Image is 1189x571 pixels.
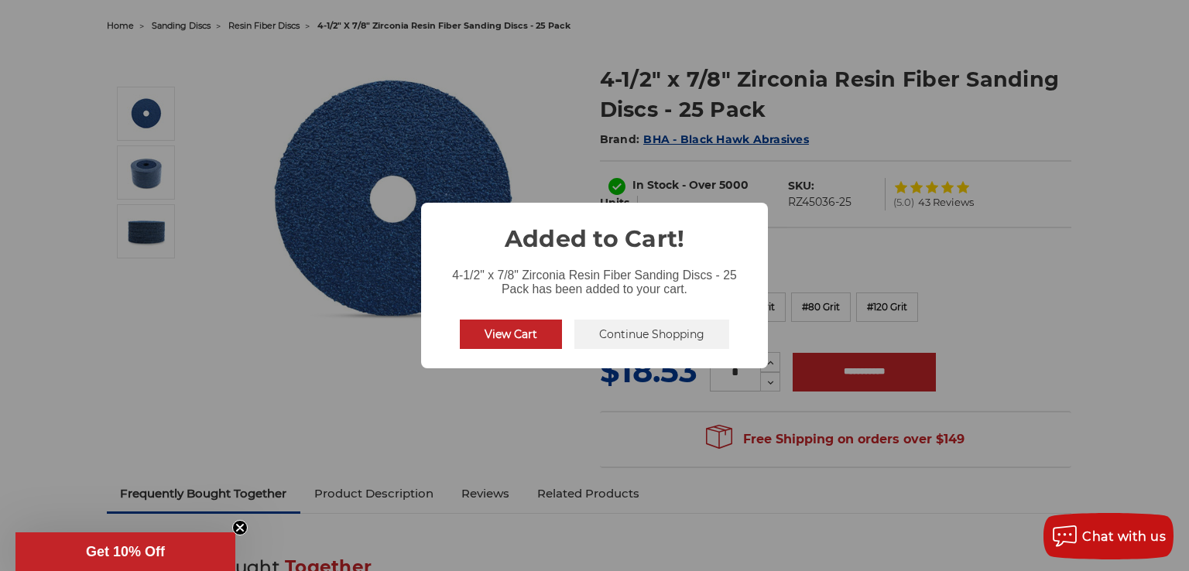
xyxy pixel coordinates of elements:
[421,203,768,256] h2: Added to Cart!
[1082,529,1166,544] span: Chat with us
[232,520,248,535] button: Close teaser
[86,544,165,559] span: Get 10% Off
[574,320,729,349] button: Continue Shopping
[1043,513,1174,559] button: Chat with us
[421,256,768,299] div: 4-1/2" x 7/8" Zirconia Resin Fiber Sanding Discs - 25 Pack has been added to your cart.
[460,320,562,349] button: View Cart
